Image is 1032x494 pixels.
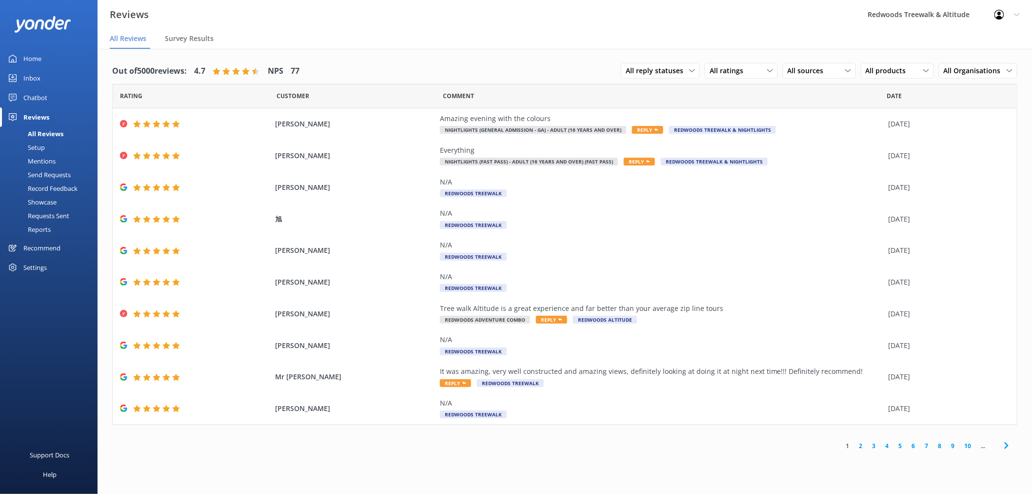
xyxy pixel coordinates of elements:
[43,465,57,484] div: Help
[944,65,1007,76] span: All Organisations
[854,441,868,451] a: 2
[194,65,205,78] h4: 4.7
[23,107,49,127] div: Reviews
[710,65,749,76] span: All ratings
[933,441,947,451] a: 8
[894,441,907,451] a: 5
[866,65,912,76] span: All products
[889,403,1005,414] div: [DATE]
[443,91,475,101] span: Question
[889,150,1005,161] div: [DATE]
[440,366,884,377] div: It was amazing, very well constructed and amazing views, definitely looking at doing it at night ...
[889,119,1005,129] div: [DATE]
[626,65,689,76] span: All reply statuses
[6,141,45,154] div: Setup
[6,154,98,168] a: Mentions
[23,49,41,68] div: Home
[868,441,881,451] a: 3
[6,209,98,223] a: Requests Sent
[275,277,435,288] span: [PERSON_NAME]
[275,309,435,319] span: [PERSON_NAME]
[6,182,78,195] div: Record Feedback
[440,240,884,250] div: N/A
[6,182,98,195] a: Record Feedback
[6,168,98,182] a: Send Requests
[440,284,507,292] span: Redwoods Treewalk
[440,316,530,324] span: Redwoods Adventure Combo
[440,126,626,134] span: Nightlights (General Admission - GA) - Adult (16 years and over)
[275,214,435,225] span: 旭
[440,379,471,387] span: Reply
[440,208,884,219] div: N/A
[30,445,70,465] div: Support Docs
[440,411,507,418] span: Redwoods Treewalk
[275,182,435,193] span: [PERSON_NAME]
[889,340,1005,351] div: [DATE]
[277,91,309,101] span: Date
[947,441,960,451] a: 9
[887,91,902,101] span: Date
[165,34,214,43] span: Survey Results
[976,441,991,451] span: ...
[6,195,98,209] a: Showcase
[6,154,56,168] div: Mentions
[920,441,933,451] a: 7
[15,16,71,32] img: yonder-white-logo.png
[291,65,299,78] h4: 77
[440,253,507,261] span: Redwoods Treewalk
[110,34,146,43] span: All Reviews
[889,309,1005,319] div: [DATE]
[889,277,1005,288] div: [DATE]
[841,441,854,451] a: 1
[6,168,71,182] div: Send Requests
[669,126,776,134] span: Redwoods Treewalk & Nightlights
[788,65,830,76] span: All sources
[889,214,1005,225] div: [DATE]
[275,119,435,129] span: [PERSON_NAME]
[661,158,768,165] span: Redwoods Treewalk & Nightlights
[889,245,1005,256] div: [DATE]
[536,316,567,324] span: Reply
[889,182,1005,193] div: [DATE]
[440,348,507,355] span: Redwoods Treewalk
[907,441,920,451] a: 6
[6,127,98,141] a: All Reviews
[275,403,435,414] span: [PERSON_NAME]
[6,141,98,154] a: Setup
[23,238,60,258] div: Recommend
[960,441,976,451] a: 10
[440,113,884,124] div: Amazing evening with the colours
[275,371,435,382] span: Mr [PERSON_NAME]
[6,195,57,209] div: Showcase
[120,91,142,101] span: Date
[440,334,884,345] div: N/A
[275,245,435,256] span: [PERSON_NAME]
[624,158,655,165] span: Reply
[632,126,663,134] span: Reply
[889,371,1005,382] div: [DATE]
[23,68,40,88] div: Inbox
[6,223,51,236] div: Reports
[440,145,884,156] div: Everything
[112,65,187,78] h4: Out of 5000 reviews:
[881,441,894,451] a: 4
[440,158,618,165] span: Nightlights (Fast Pass) - Adult (16 years and over) (fast pass)
[440,189,507,197] span: Redwoods Treewalk
[6,127,63,141] div: All Reviews
[440,271,884,282] div: N/A
[440,177,884,187] div: N/A
[573,316,637,324] span: Redwoods Altitude
[268,65,283,78] h4: NPS
[23,88,47,107] div: Chatbot
[440,221,507,229] span: Redwoods Treewalk
[6,209,69,223] div: Requests Sent
[477,379,544,387] span: Redwoods Treewalk
[6,223,98,236] a: Reports
[110,7,149,22] h3: Reviews
[440,398,884,409] div: N/A
[440,303,884,314] div: Tree walk Altitude is a great experience and far better than your average zip line tours
[23,258,47,277] div: Settings
[275,340,435,351] span: [PERSON_NAME]
[275,150,435,161] span: [PERSON_NAME]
